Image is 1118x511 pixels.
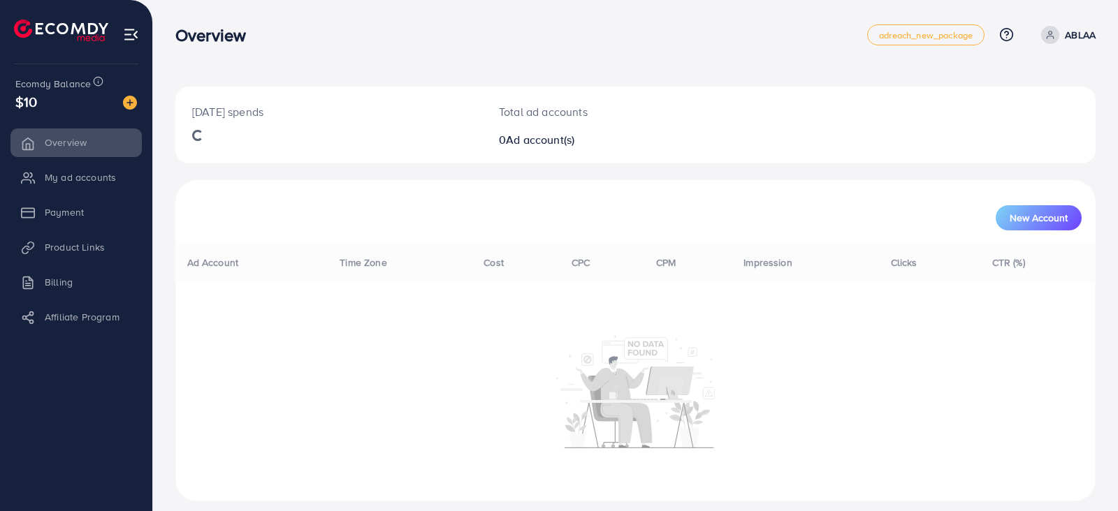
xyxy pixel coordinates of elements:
img: menu [123,27,139,43]
a: adreach_new_package [867,24,985,45]
h3: Overview [175,25,257,45]
p: ABLAA [1065,27,1096,43]
button: New Account [996,205,1082,230]
img: logo [14,20,108,41]
span: Ecomdy Balance [15,77,91,91]
span: adreach_new_package [879,31,973,40]
span: $10 [15,91,37,112]
span: New Account [1010,213,1068,223]
p: [DATE] spends [192,103,465,120]
p: Total ad accounts [499,103,695,120]
h2: 0 [499,133,695,147]
span: Ad account(s) [506,132,574,147]
a: ABLAA [1036,26,1096,44]
img: image [123,96,137,110]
